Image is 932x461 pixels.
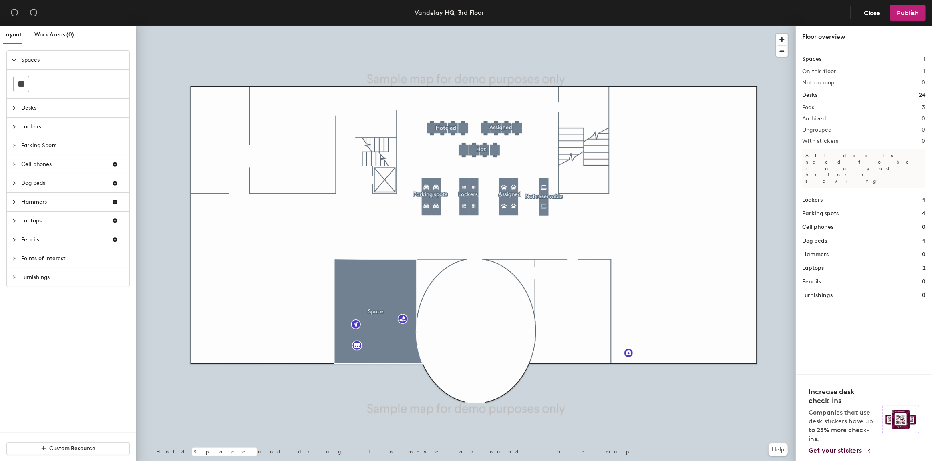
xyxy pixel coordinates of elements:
h2: 0 [922,116,926,122]
span: Desks [21,99,125,117]
span: Hammers [21,193,105,211]
h1: Pencils [802,277,821,286]
span: undo [10,8,18,16]
button: Help [769,443,788,456]
h1: Parking spots [802,209,839,218]
h1: Dog beds [802,237,827,245]
span: Publish [897,9,919,17]
span: Laptops [21,212,105,230]
button: Close [857,5,887,21]
h2: Ungrouped [802,127,832,133]
span: Parking Spots [21,136,125,155]
span: Furnishings [21,268,125,287]
h2: 0 [922,127,926,133]
span: collapsed [12,200,16,204]
h2: 3 [922,104,926,111]
h1: Lockers [802,196,823,204]
h1: 0 [922,223,926,232]
span: collapsed [12,124,16,129]
img: Sticker logo [882,406,919,433]
h1: Hammers [802,250,829,259]
h1: 1 [924,55,926,64]
h1: 4 [922,196,926,204]
span: collapsed [12,181,16,186]
button: Undo (⌘ + Z) [6,5,22,21]
span: Work Areas (0) [34,31,74,38]
span: collapsed [12,256,16,261]
div: Floor overview [802,32,926,42]
span: collapsed [12,143,16,148]
span: collapsed [12,218,16,223]
button: Publish [890,5,926,21]
h1: 4 [922,237,926,245]
span: Custom Resource [50,445,96,452]
span: Points of Interest [21,249,125,268]
span: collapsed [12,162,16,167]
p: All desks need to be in a pod before saving [802,149,926,188]
h1: 2 [922,264,926,273]
h1: Laptops [802,264,824,273]
h1: Cell phones [802,223,833,232]
span: Pencils [21,230,105,249]
h2: Not on map [802,80,835,86]
h1: 24 [919,91,926,100]
h1: 0 [922,291,926,300]
span: collapsed [12,275,16,280]
h2: On this floor [802,68,836,75]
span: Cell phones [21,155,105,174]
h4: Increase desk check-ins [809,387,878,405]
h2: 1 [924,68,926,75]
h1: 4 [922,209,926,218]
h2: 0 [922,138,926,144]
span: Lockers [21,118,125,136]
h2: With stickers [802,138,839,144]
h1: 0 [922,250,926,259]
button: Redo (⌘ + ⇧ + Z) [26,5,42,21]
div: Vandelay HQ, 3rd Floor [415,8,484,18]
h1: Spaces [802,55,821,64]
span: Get your stickers [809,447,862,454]
h2: Pods [802,104,814,111]
span: Dog beds [21,174,105,192]
span: collapsed [12,106,16,110]
h1: 0 [922,277,926,286]
a: Get your stickers [809,447,871,455]
button: Custom Resource [6,442,130,455]
span: collapsed [12,237,16,242]
h1: Furnishings [802,291,833,300]
h2: Archived [802,116,826,122]
h1: Desks [802,91,817,100]
span: Layout [3,31,22,38]
h2: 0 [922,80,926,86]
span: Close [864,9,880,17]
span: expanded [12,58,16,62]
p: Companies that use desk stickers have up to 25% more check-ins. [809,408,878,443]
span: Spaces [21,51,125,69]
